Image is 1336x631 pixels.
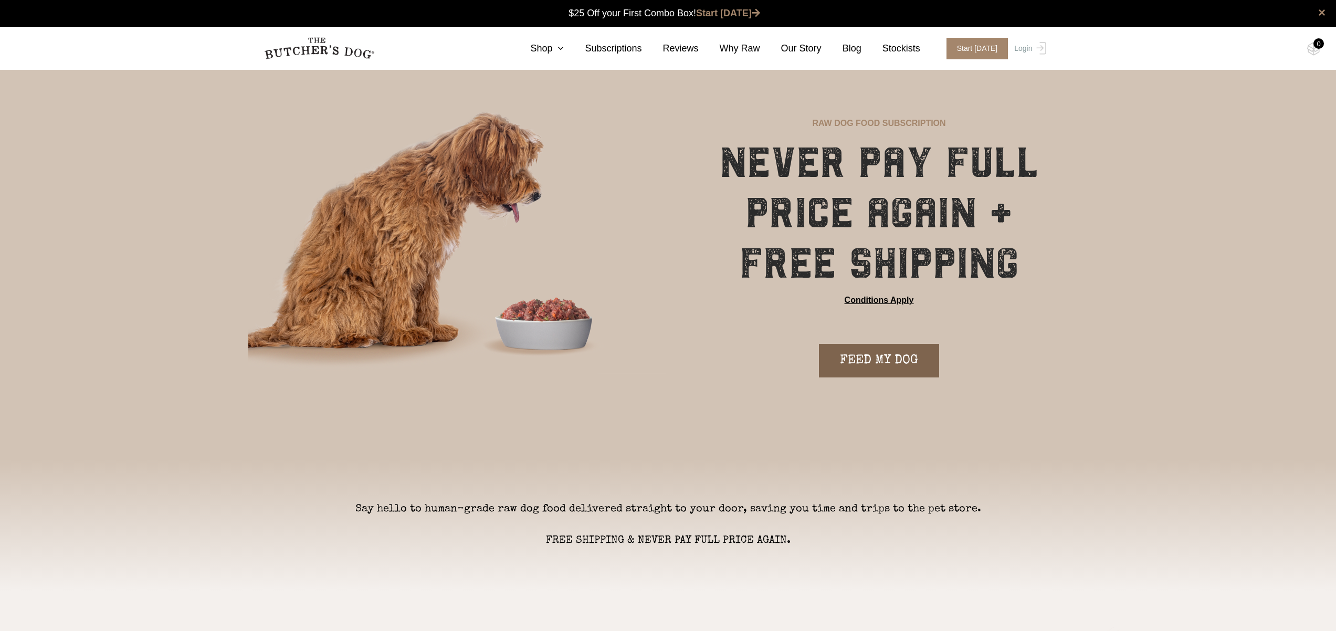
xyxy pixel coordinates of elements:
[822,41,861,56] a: Blog
[946,38,1008,59] span: Start [DATE]
[248,69,666,417] img: blaze-subscription-hero
[819,344,939,377] a: FEED MY DOG
[696,8,760,18] a: Start [DATE]
[1307,42,1320,56] img: TBD_Cart-Empty.png
[509,41,564,56] a: Shop
[642,41,699,56] a: Reviews
[845,294,914,307] a: Conditions Apply
[699,41,760,56] a: Why Raw
[564,41,641,56] a: Subscriptions
[760,41,822,56] a: Our Story
[936,38,1012,59] a: Start [DATE]
[697,138,1062,289] h1: NEVER PAY FULL PRICE AGAIN + FREE SHIPPING
[1318,6,1326,19] a: close
[861,41,920,56] a: Stockists
[812,117,945,130] p: RAW DOG FOOD SUBSCRIPTION
[1012,38,1046,59] a: Login
[1313,38,1324,49] div: 0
